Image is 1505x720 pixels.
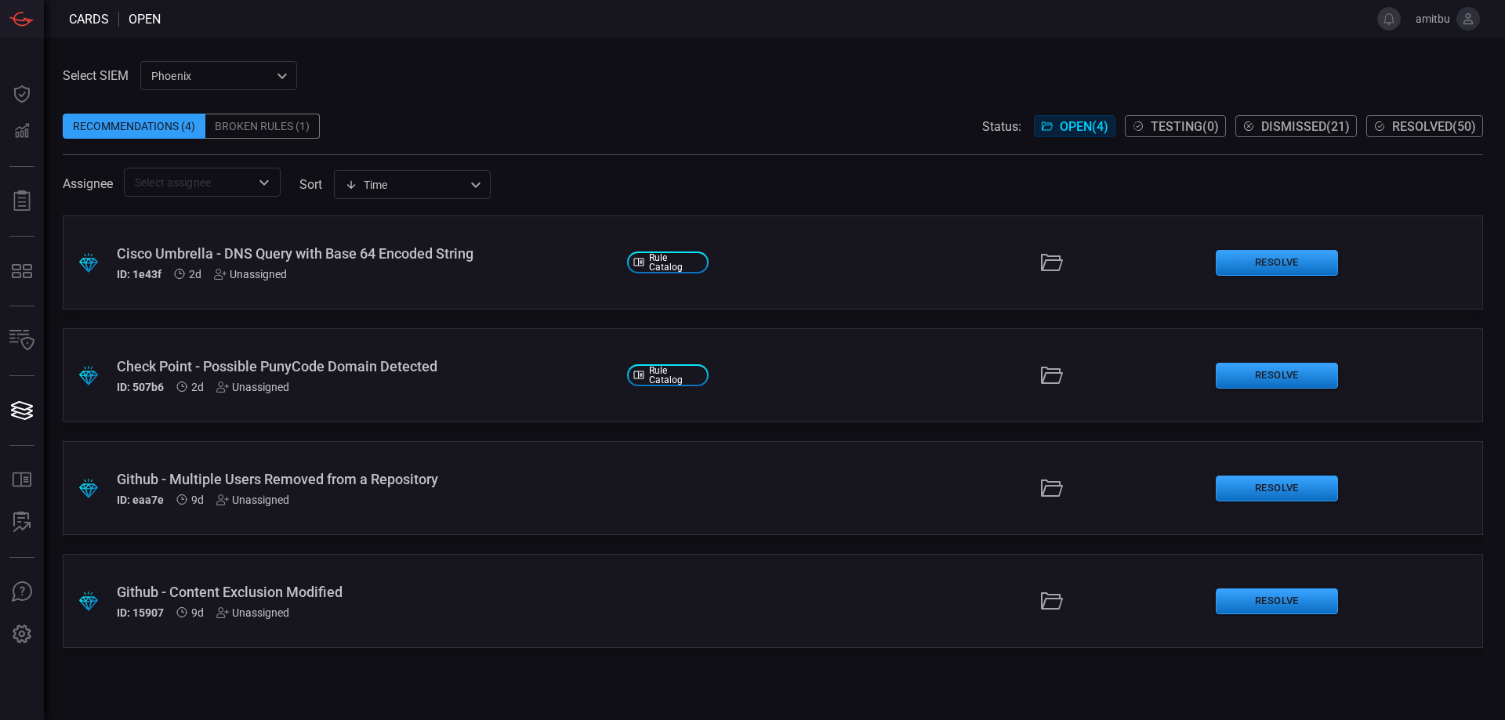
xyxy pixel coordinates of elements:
span: Sep 09, 2025 9:59 AM [191,381,204,393]
button: Testing(0) [1125,115,1226,137]
button: Ask Us A Question [3,573,41,611]
span: amitbu [1407,13,1450,25]
div: Github - Multiple Users Removed from a Repository [117,471,615,487]
button: Rule Catalog [3,461,41,499]
button: Dashboard [3,75,41,113]
button: Resolved(50) [1366,115,1483,137]
button: Cards [3,392,41,429]
button: Open(4) [1034,115,1115,137]
button: MITRE - Detection Posture [3,252,41,290]
span: Assignee [63,176,113,191]
h5: ID: 1e43f [117,268,161,280]
button: Resolve [1216,476,1338,501]
span: Sep 02, 2025 10:33 AM [191,494,204,506]
span: Sep 09, 2025 10:00 AM [189,268,201,280]
button: Reports [3,183,41,220]
span: Rule Catalog [649,253,702,272]
span: Sep 02, 2025 10:33 AM [191,606,204,619]
div: Unassigned [216,606,289,619]
button: Resolve [1216,363,1338,389]
div: Recommendations (4) [63,114,205,139]
span: Cards [69,12,109,27]
div: Unassigned [216,381,289,393]
span: Open ( 4 ) [1060,119,1108,134]
div: Unassigned [214,268,287,280]
span: Dismissed ( 21 ) [1261,119,1350,134]
div: Cisco Umbrella - DNS Query with Base 64 Encoded String [117,245,615,262]
button: Inventory [3,322,41,360]
span: Rule Catalog [649,366,702,385]
button: Preferences [3,616,41,653]
div: Github - Content Exclusion Modified [117,584,615,600]
p: Phoenix [151,68,272,84]
span: Status: [982,119,1021,134]
button: Resolve [1216,588,1338,614]
span: Resolved ( 50 ) [1392,119,1476,134]
div: Check Point - Possible PunyCode Domain Detected [117,358,615,374]
button: ALERT ANALYSIS [3,504,41,541]
div: Unassigned [216,494,289,506]
h5: ID: eaa7e [117,494,164,506]
h5: ID: 507b6 [117,381,164,393]
div: Broken Rules (1) [205,114,320,139]
input: Select assignee [129,172,250,192]
button: Detections [3,113,41,150]
h5: ID: 15907 [117,606,164,619]
div: Time [345,177,466,193]
label: Select SIEM [63,68,129,83]
span: open [129,12,161,27]
span: Testing ( 0 ) [1151,119,1219,134]
button: Resolve [1216,250,1338,276]
button: Open [253,172,275,194]
label: sort [299,177,322,192]
button: Dismissed(21) [1235,115,1357,137]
